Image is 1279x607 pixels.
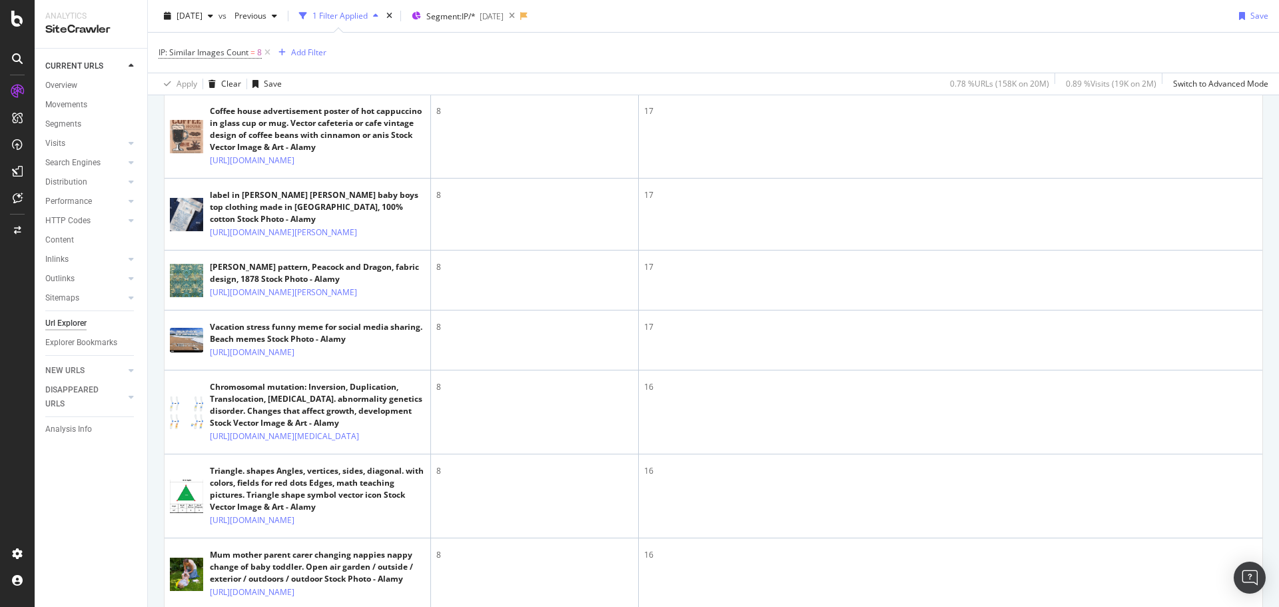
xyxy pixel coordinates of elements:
[170,188,203,241] img: main image
[291,47,326,58] div: Add Filter
[436,105,633,117] div: 8
[170,478,203,516] img: main image
[45,195,92,209] div: Performance
[45,316,138,330] a: Url Explorer
[1234,5,1268,27] button: Save
[210,586,294,599] a: [URL][DOMAIN_NAME]
[170,328,203,352] img: main image
[644,549,1257,561] div: 16
[257,43,262,62] span: 8
[45,422,92,436] div: Analysis Info
[45,156,101,170] div: Search Engines
[250,47,255,58] span: =
[45,383,125,411] a: DISAPPEARED URLS
[45,156,125,170] a: Search Engines
[644,105,1257,117] div: 17
[1066,78,1156,89] div: 0.89 % Visits ( 19K on 2M )
[45,79,77,93] div: Overview
[159,5,218,27] button: [DATE]
[210,154,294,167] a: [URL][DOMAIN_NAME]
[45,117,81,131] div: Segments
[644,321,1257,333] div: 17
[210,465,425,513] div: Triangle. shapes Angles, vertices, sides, diagonal. with colors, fields for red dots Edges, math ...
[45,422,138,436] a: Analysis Info
[45,336,117,350] div: Explorer Bookmarks
[406,5,504,27] button: Segment:IP/*[DATE]
[229,10,266,21] span: Previous
[45,11,137,22] div: Analytics
[45,117,138,131] a: Segments
[229,5,282,27] button: Previous
[45,214,91,228] div: HTTP Codes
[45,272,75,286] div: Outlinks
[436,189,633,201] div: 8
[45,22,137,37] div: SiteCrawler
[45,253,69,267] div: Inlinks
[1250,10,1268,21] div: Save
[45,364,125,378] a: NEW URLS
[45,272,125,286] a: Outlinks
[436,381,633,393] div: 8
[177,10,203,21] span: 2025 Aug. 1st
[45,98,138,112] a: Movements
[644,381,1257,393] div: 16
[45,291,79,305] div: Sitemaps
[45,59,125,73] a: CURRENT URLS
[210,286,357,299] a: [URL][DOMAIN_NAME][PERSON_NAME]
[312,10,368,21] div: 1 Filter Applied
[45,79,138,93] a: Overview
[436,261,633,273] div: 8
[1168,73,1268,95] button: Switch to Advanced Mode
[384,9,395,23] div: times
[159,73,197,95] button: Apply
[644,261,1257,273] div: 17
[45,214,125,228] a: HTTP Codes
[45,175,125,189] a: Distribution
[218,10,229,21] span: vs
[1173,78,1268,89] div: Switch to Advanced Mode
[45,195,125,209] a: Performance
[436,321,633,333] div: 8
[45,291,125,305] a: Sitemaps
[203,73,241,95] button: Clear
[45,336,138,350] a: Explorer Bookmarks
[159,47,248,58] span: IP: Similar Images Count
[294,5,384,27] button: 1 Filter Applied
[177,78,197,89] div: Apply
[426,11,476,22] span: Segment: IP/*
[264,78,282,89] div: Save
[1234,562,1266,594] div: Open Intercom Messenger
[45,383,113,411] div: DISAPPEARED URLS
[210,226,357,239] a: [URL][DOMAIN_NAME][PERSON_NAME]
[210,261,425,285] div: [PERSON_NAME] pattern, Peacock and Dragon, fabric design, 1878 Stock Photo - Alamy
[45,175,87,189] div: Distribution
[436,465,633,477] div: 8
[210,381,425,429] div: Chromosomal mutation: Inversion, Duplication, Translocation, [MEDICAL_DATA]. abnormality genetics...
[210,105,425,153] div: Coffee house advertisement poster of hot cappuccino in glass cup or mug. Vector cafeteria or cafe...
[436,549,633,561] div: 8
[221,78,241,89] div: Clear
[644,465,1257,477] div: 16
[950,78,1049,89] div: 0.78 % URLs ( 158K on 20M )
[45,233,74,247] div: Content
[210,189,425,225] div: label in [PERSON_NAME] [PERSON_NAME] baby boys top clothing made in [GEOGRAPHIC_DATA], 100% cotto...
[247,73,282,95] button: Save
[45,59,103,73] div: CURRENT URLS
[45,137,65,151] div: Visits
[210,346,294,359] a: [URL][DOMAIN_NAME]
[45,364,85,378] div: NEW URLS
[170,111,203,162] img: main image
[45,233,138,247] a: Content
[273,45,326,61] button: Add Filter
[45,137,125,151] a: Visits
[170,387,203,437] img: main image
[45,98,87,112] div: Movements
[210,514,294,527] a: [URL][DOMAIN_NAME]
[644,189,1257,201] div: 17
[210,430,359,443] a: [URL][DOMAIN_NAME][MEDICAL_DATA]
[210,321,425,345] div: Vacation stress funny meme for social media sharing. Beach memes Stock Photo - Alamy
[210,549,425,585] div: Mum mother parent carer changing nappies nappy change of baby toddler. Open air garden / outside ...
[480,11,504,22] div: [DATE]
[45,316,87,330] div: Url Explorer
[45,253,125,267] a: Inlinks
